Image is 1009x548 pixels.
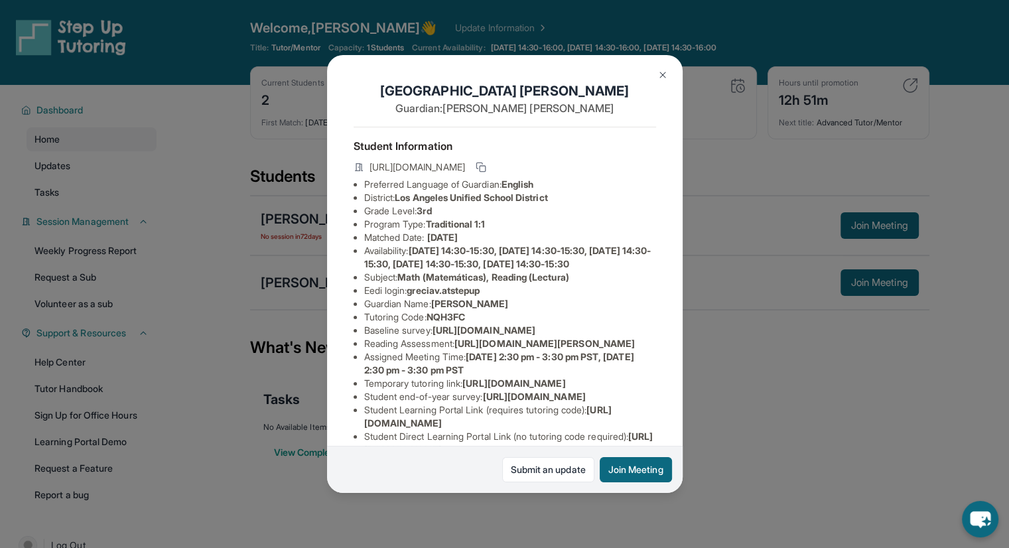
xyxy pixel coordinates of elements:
[364,350,656,377] li: Assigned Meeting Time :
[354,100,656,116] p: Guardian: [PERSON_NAME] [PERSON_NAME]
[407,285,480,296] span: greciav.atstepup
[431,298,509,309] span: [PERSON_NAME]
[364,337,656,350] li: Reading Assessment :
[502,457,594,482] a: Submit an update
[364,245,651,269] span: [DATE] 14:30-15:30, [DATE] 14:30-15:30, [DATE] 14:30-15:30, [DATE] 14:30-15:30, [DATE] 14:30-15:30
[395,192,547,203] span: Los Angeles Unified School District
[454,338,635,349] span: [URL][DOMAIN_NAME][PERSON_NAME]
[473,159,489,175] button: Copy link
[364,310,656,324] li: Tutoring Code :
[397,271,569,283] span: Math (Matemáticas), Reading (Lectura)
[364,403,656,430] li: Student Learning Portal Link (requires tutoring code) :
[364,271,656,284] li: Subject :
[962,501,998,537] button: chat-button
[364,204,656,218] li: Grade Level:
[364,351,634,376] span: [DATE] 2:30 pm - 3:30 pm PST, [DATE] 2:30 pm - 3:30 pm PST
[425,218,485,230] span: Traditional 1:1
[354,82,656,100] h1: [GEOGRAPHIC_DATA] [PERSON_NAME]
[370,161,465,174] span: [URL][DOMAIN_NAME]
[364,324,656,337] li: Baseline survey :
[364,297,656,310] li: Guardian Name :
[364,377,656,390] li: Temporary tutoring link :
[427,232,458,243] span: [DATE]
[657,70,668,80] img: Close Icon
[600,457,672,482] button: Join Meeting
[364,430,656,456] li: Student Direct Learning Portal Link (no tutoring code required) :
[433,324,535,336] span: [URL][DOMAIN_NAME]
[364,218,656,231] li: Program Type:
[482,391,585,402] span: [URL][DOMAIN_NAME]
[417,205,431,216] span: 3rd
[364,191,656,204] li: District:
[364,390,656,403] li: Student end-of-year survey :
[364,178,656,191] li: Preferred Language of Guardian:
[502,178,534,190] span: English
[354,138,656,154] h4: Student Information
[427,311,465,322] span: NQH3FC
[364,244,656,271] li: Availability:
[364,284,656,297] li: Eedi login :
[462,377,565,389] span: [URL][DOMAIN_NAME]
[364,231,656,244] li: Matched Date:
